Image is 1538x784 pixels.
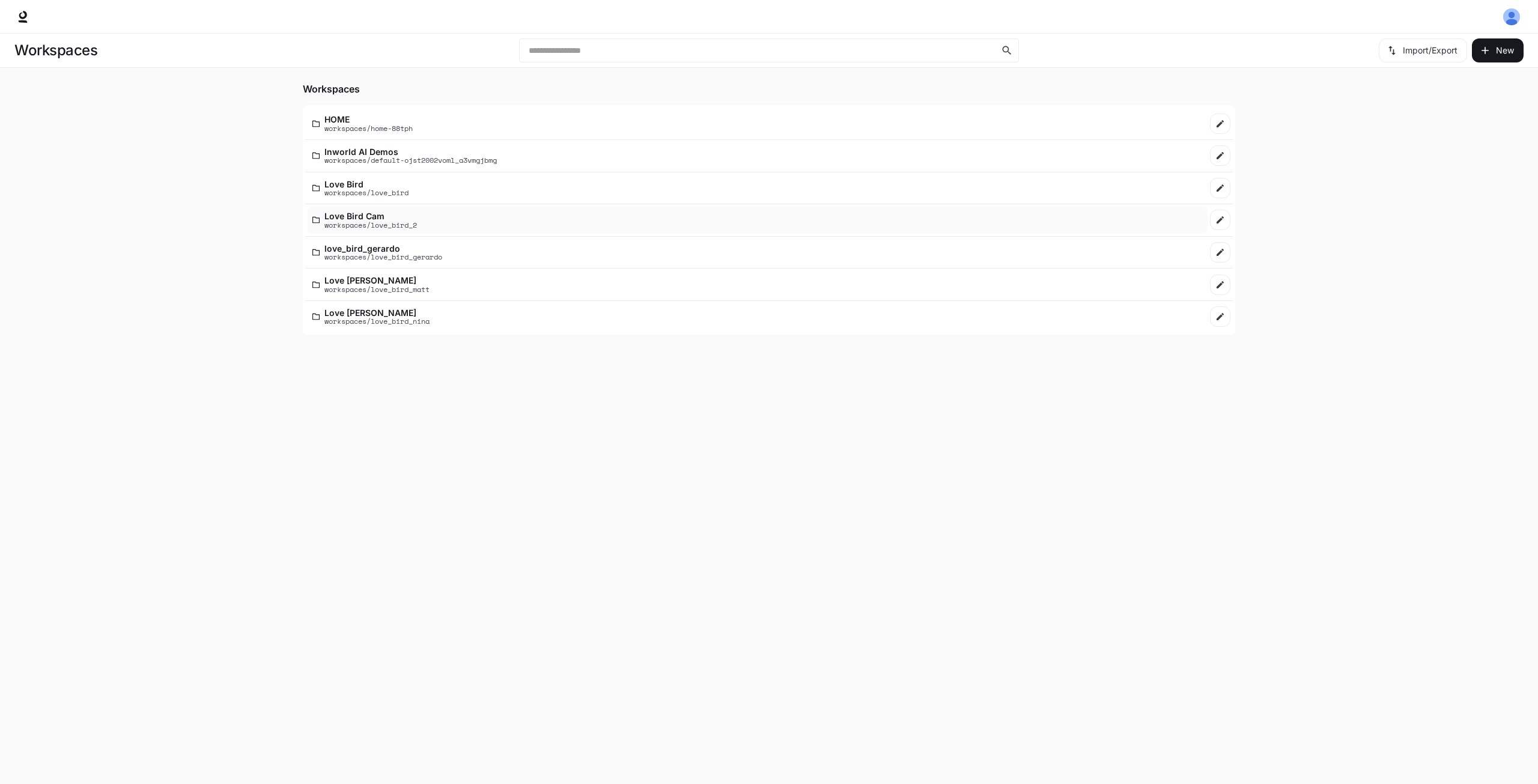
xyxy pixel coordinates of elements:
button: Create workspace [1472,38,1524,62]
button: Import/Export [1379,38,1467,62]
a: Edit workspace [1210,242,1230,263]
p: HOME [324,115,413,124]
a: Love Bird Camworkspaces/love_bird_2 [308,207,1208,234]
a: Edit workspace [1210,275,1230,295]
p: Love [PERSON_NAME] [324,276,430,285]
p: Love Bird [324,180,409,189]
p: Inworld AI Demos [324,147,497,156]
a: Love Birdworkspaces/love_bird [308,175,1208,202]
p: workspaces/default-ojst2002voml_a3vmgjbmg [324,156,497,164]
p: workspaces/love_bird_gerardo [324,253,442,261]
button: User avatar [1500,5,1524,29]
p: Love Bird Cam [324,211,417,220]
a: Love [PERSON_NAME]workspaces/love_bird_matt [308,271,1208,298]
a: Edit workspace [1210,306,1230,327]
a: Edit workspace [1210,145,1230,166]
a: Inworld AI Demosworkspaces/default-ojst2002voml_a3vmgjbmg [308,142,1208,169]
a: Edit workspace [1210,178,1230,198]
p: workspaces/home-88tph [324,124,413,132]
h5: Workspaces [303,82,1235,96]
p: workspaces/love_bird_2 [324,221,417,229]
h1: Workspaces [14,38,97,62]
a: Love [PERSON_NAME]workspaces/love_bird_nina [308,303,1208,330]
p: Love [PERSON_NAME] [324,308,430,317]
p: workspaces/love_bird [324,189,409,196]
a: love_bird_gerardoworkspaces/love_bird_gerardo [308,239,1208,266]
img: User avatar [1503,8,1520,25]
p: love_bird_gerardo [324,244,442,253]
a: Edit workspace [1210,210,1230,230]
a: HOMEworkspaces/home-88tph [308,110,1208,137]
a: Edit workspace [1210,114,1230,134]
p: workspaces/love_bird_matt [324,285,430,293]
p: workspaces/love_bird_nina [324,317,430,325]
